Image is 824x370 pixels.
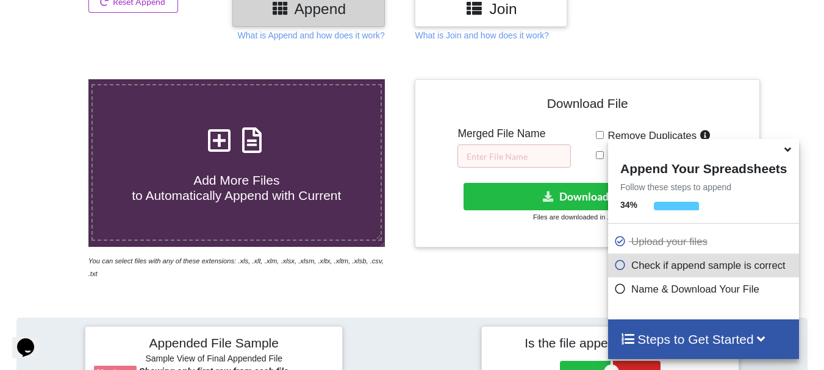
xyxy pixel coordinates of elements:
span: Add More Files to Automatically Append with Current [132,173,341,202]
p: What is Join and how does it work? [415,29,548,41]
span: Remove Duplicates [604,130,697,141]
i: You can select files with any of these extensions: .xls, .xlt, .xlm, .xlsx, .xlsm, .xltx, .xltm, ... [88,257,384,277]
p: Check if append sample is correct [614,258,796,273]
p: Name & Download Your File [614,282,796,297]
h6: Sample View of Final Appended File [94,354,334,366]
b: 34 % [620,200,637,210]
input: Enter File Name [457,144,571,168]
iframe: chat widget [12,321,51,358]
h4: Append Your Spreadsheets [608,158,799,176]
p: Upload your files [614,234,796,249]
small: Files are downloaded in .xlsx format [533,213,642,221]
h5: Merged File Name [457,127,571,140]
p: Follow these steps to append [608,181,799,193]
button: Download File [464,183,709,210]
span: Add Source File Names [604,150,716,162]
h4: Is the file appended correctly? [490,335,730,350]
p: What is Append and how does it work? [238,29,385,41]
h4: Appended File Sample [94,335,334,352]
h4: Steps to Get Started [620,332,787,347]
h4: Download File [424,88,750,123]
